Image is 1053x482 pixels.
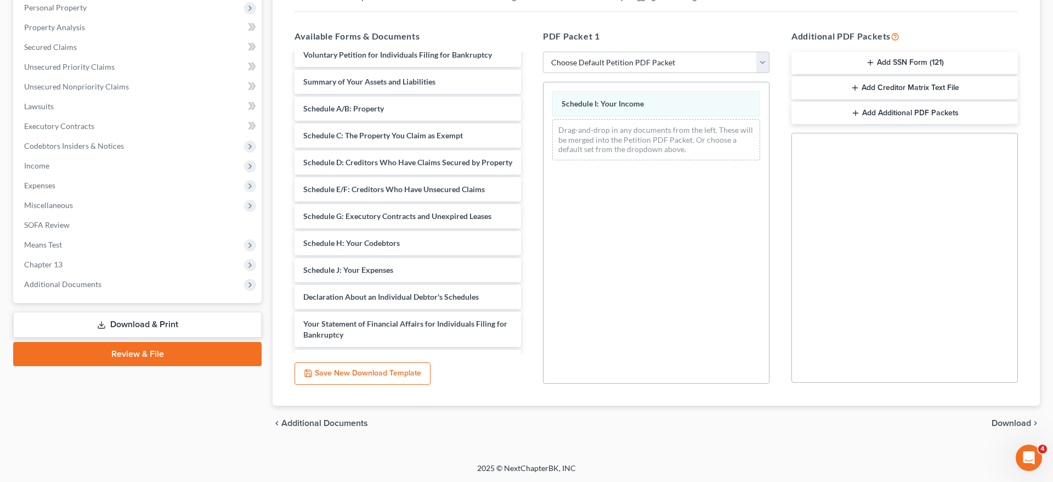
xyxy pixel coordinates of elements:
span: Property Analysis [24,23,85,32]
a: SOFA Review [15,215,262,235]
span: Expenses [24,181,55,190]
span: Additional Documents [24,279,101,289]
div: Drag-and-drop in any documents from the left. These will be merged into the Petition PDF Packet. ... [552,119,760,160]
iframe: Intercom live chat [1016,445,1042,471]
button: Download chevron_right [992,419,1040,428]
span: Schedule H: Your Codebtors [303,238,400,248]
span: Miscellaneous [24,200,73,210]
span: Schedule I: Your Income [562,99,644,108]
a: Property Analysis [15,18,262,37]
a: Download & Print [13,312,262,338]
a: Review & File [13,342,262,366]
span: Schedule C: The Property You Claim as Exempt [303,131,463,140]
a: Lawsuits [15,97,262,116]
i: chevron_left [273,419,281,428]
span: Unsecured Nonpriority Claims [24,82,129,91]
span: Voluntary Petition for Individuals Filing for Bankruptcy [303,50,492,59]
button: Add Additional PDF Packets [791,102,1018,125]
span: Income [24,161,49,170]
a: chevron_left Additional Documents [273,419,368,428]
span: Declaration About an Individual Debtor's Schedules [303,292,479,301]
span: Download [992,419,1031,428]
a: Unsecured Nonpriority Claims [15,77,262,97]
span: Additional Documents [281,419,368,428]
h5: Available Forms & Documents [295,30,521,43]
span: Schedule J: Your Expenses [303,265,393,274]
span: Means Test [24,240,62,249]
span: Schedule D: Creditors Who Have Claims Secured by Property [303,158,512,167]
i: chevron_right [1031,419,1040,428]
span: Lawsuits [24,102,54,111]
a: Unsecured Priority Claims [15,57,262,77]
a: Executory Contracts [15,116,262,136]
span: Schedule G: Executory Contracts and Unexpired Leases [303,211,491,221]
a: Secured Claims [15,37,262,57]
span: Your Statement of Financial Affairs for Individuals Filing for Bankruptcy [303,319,507,339]
span: Chapter 13 [24,260,63,269]
span: SOFA Review [24,220,70,229]
span: Schedule E/F: Creditors Who Have Unsecured Claims [303,184,485,194]
span: Schedule A/B: Property [303,104,384,113]
h5: Additional PDF Packets [791,30,1018,43]
button: Add Creditor Matrix Text File [791,76,1018,99]
button: Save New Download Template [295,362,431,385]
span: Unsecured Priority Claims [24,62,115,71]
button: Add SSN Form (121) [791,52,1018,75]
span: 4 [1038,445,1047,453]
span: Codebtors Insiders & Notices [24,141,124,150]
span: Secured Claims [24,42,77,52]
span: Summary of Your Assets and Liabilities [303,77,435,86]
span: Personal Property [24,3,87,12]
h5: PDF Packet 1 [543,30,769,43]
span: Executory Contracts [24,121,94,131]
